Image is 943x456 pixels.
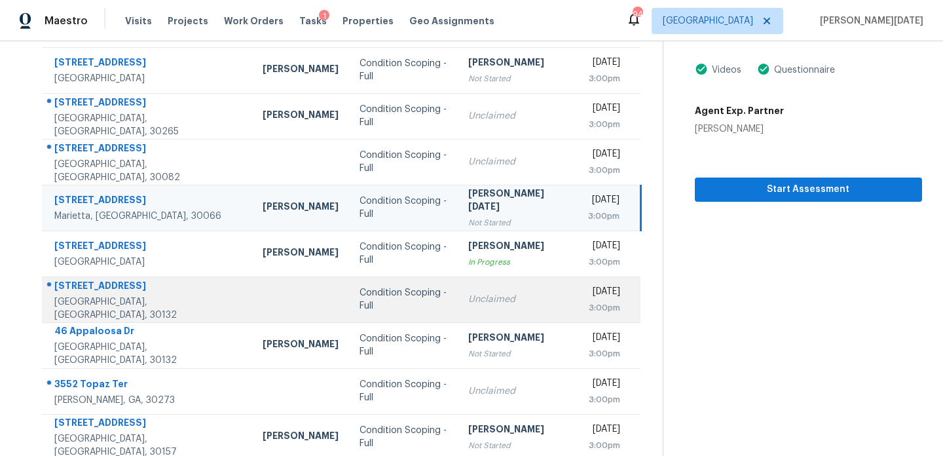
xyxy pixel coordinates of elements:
[54,295,242,322] div: [GEOGRAPHIC_DATA], [GEOGRAPHIC_DATA], 30132
[360,286,447,313] div: Condition Scoping - Full
[263,62,339,79] div: [PERSON_NAME]
[54,279,242,295] div: [STREET_ADDRESS]
[54,256,242,269] div: [GEOGRAPHIC_DATA]
[299,16,327,26] span: Tasks
[54,142,242,158] div: [STREET_ADDRESS]
[224,14,284,28] span: Work Orders
[588,164,621,177] div: 3:00pm
[360,57,447,83] div: Condition Scoping - Full
[360,103,447,129] div: Condition Scoping - Full
[54,210,242,223] div: Marietta, [GEOGRAPHIC_DATA], 30066
[360,332,447,358] div: Condition Scoping - Full
[588,72,621,85] div: 3:00pm
[588,147,621,164] div: [DATE]
[360,240,447,267] div: Condition Scoping - Full
[588,377,621,393] div: [DATE]
[695,123,784,136] div: [PERSON_NAME]
[54,112,242,138] div: [GEOGRAPHIC_DATA], [GEOGRAPHIC_DATA], 30265
[663,14,753,28] span: [GEOGRAPHIC_DATA]
[588,285,621,301] div: [DATE]
[708,64,741,77] div: Videos
[695,178,922,202] button: Start Assessment
[263,429,339,446] div: [PERSON_NAME]
[588,439,621,452] div: 3:00pm
[54,193,242,210] div: [STREET_ADDRESS]
[815,14,923,28] span: [PERSON_NAME][DATE]
[468,56,567,72] div: [PERSON_NAME]
[588,301,621,314] div: 3:00pm
[263,337,339,354] div: [PERSON_NAME]
[588,210,619,223] div: 3:00pm
[54,416,242,432] div: [STREET_ADDRESS]
[360,378,447,404] div: Condition Scoping - Full
[319,10,329,23] div: 1
[468,347,567,360] div: Not Started
[757,62,770,76] img: Artifact Present Icon
[263,200,339,216] div: [PERSON_NAME]
[588,347,621,360] div: 3:00pm
[468,72,567,85] div: Not Started
[468,439,567,452] div: Not Started
[360,195,447,221] div: Condition Scoping - Full
[588,118,621,131] div: 3:00pm
[588,331,621,347] div: [DATE]
[125,14,152,28] span: Visits
[588,256,621,269] div: 3:00pm
[588,393,621,406] div: 3:00pm
[588,56,621,72] div: [DATE]
[588,423,621,439] div: [DATE]
[54,96,242,112] div: [STREET_ADDRESS]
[360,424,447,450] div: Condition Scoping - Full
[54,377,242,394] div: 3552 Topaz Ter
[588,102,621,118] div: [DATE]
[468,331,567,347] div: [PERSON_NAME]
[54,158,242,184] div: [GEOGRAPHIC_DATA], [GEOGRAPHIC_DATA], 30082
[54,341,242,367] div: [GEOGRAPHIC_DATA], [GEOGRAPHIC_DATA], 30132
[468,423,567,439] div: [PERSON_NAME]
[468,385,567,398] div: Unclaimed
[45,14,88,28] span: Maestro
[468,293,567,306] div: Unclaimed
[468,216,567,229] div: Not Started
[588,239,621,256] div: [DATE]
[54,239,242,256] div: [STREET_ADDRESS]
[168,14,208,28] span: Projects
[770,64,835,77] div: Questionnaire
[468,109,567,123] div: Unclaimed
[468,155,567,168] div: Unclaimed
[54,394,242,407] div: [PERSON_NAME], GA, 30273
[360,149,447,175] div: Condition Scoping - Full
[705,181,912,198] span: Start Assessment
[468,239,567,256] div: [PERSON_NAME]
[342,14,394,28] span: Properties
[695,62,708,76] img: Artifact Present Icon
[409,14,494,28] span: Geo Assignments
[263,108,339,124] div: [PERSON_NAME]
[54,72,242,85] div: [GEOGRAPHIC_DATA]
[54,56,242,72] div: [STREET_ADDRESS]
[263,246,339,262] div: [PERSON_NAME]
[633,8,642,21] div: 94
[588,193,619,210] div: [DATE]
[468,187,567,216] div: [PERSON_NAME][DATE]
[54,324,242,341] div: 46 Appaloosa Dr
[468,256,567,269] div: In Progress
[695,104,784,117] h5: Agent Exp. Partner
